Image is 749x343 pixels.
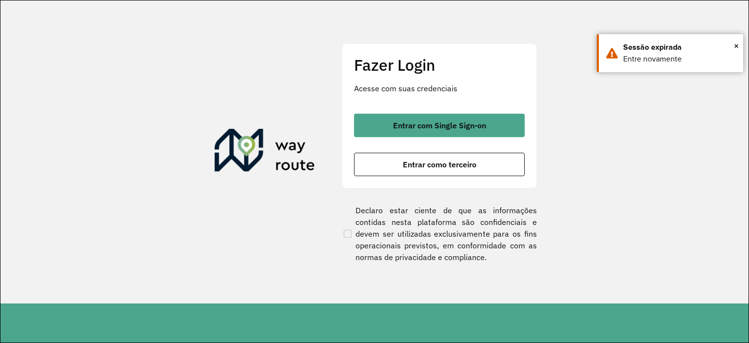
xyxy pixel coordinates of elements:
span: × [734,39,739,53]
p: Acesse com suas credenciais [354,82,525,94]
div: Sessão expirada [623,41,736,53]
span: Entrar como terceiro [403,161,476,168]
img: Roteirizador AmbevTech [215,129,315,176]
button: button [354,114,525,137]
label: Declaro estar ciente de que as informações contidas nesta plataforma são confidenciais e devem se... [342,204,537,263]
div: Entre novamente [623,53,736,65]
h2: Fazer Login [354,56,525,74]
button: button [354,153,525,176]
button: Close [734,39,739,53]
span: Entrar com Single Sign-on [393,121,486,129]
